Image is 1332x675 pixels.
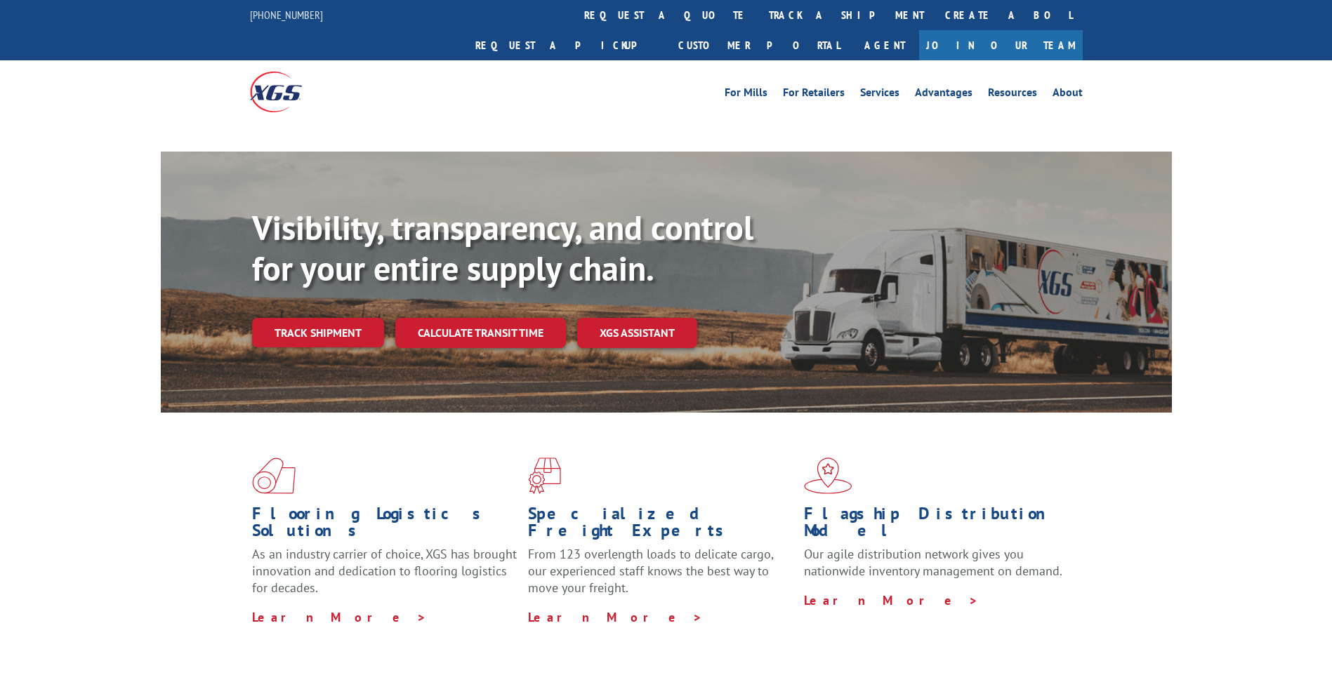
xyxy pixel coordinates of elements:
h1: Flooring Logistics Solutions [252,505,517,546]
a: Join Our Team [919,30,1083,60]
img: xgs-icon-total-supply-chain-intelligence-red [252,457,296,494]
a: Learn More > [252,609,427,625]
a: Resources [988,87,1037,102]
a: Advantages [915,87,972,102]
h1: Specialized Freight Experts [528,505,793,546]
a: Track shipment [252,318,384,347]
span: Our agile distribution network gives you nationwide inventory management on demand. [804,546,1062,579]
a: [PHONE_NUMBER] [250,8,323,22]
span: As an industry carrier of choice, XGS has brought innovation and dedication to flooring logistics... [252,546,517,596]
a: For Retailers [783,87,845,102]
h1: Flagship Distribution Model [804,505,1069,546]
b: Visibility, transparency, and control for your entire supply chain. [252,206,753,290]
a: Calculate transit time [395,318,566,348]
a: Learn More > [528,609,703,625]
a: For Mills [725,87,767,102]
img: xgs-icon-flagship-distribution-model-red [804,457,852,494]
img: xgs-icon-focused-on-flooring-red [528,457,561,494]
a: Agent [850,30,919,60]
a: Services [860,87,899,102]
a: XGS ASSISTANT [577,318,697,348]
a: Request a pickup [465,30,668,60]
a: About [1053,87,1083,102]
a: Learn More > [804,592,979,608]
p: From 123 overlength loads to delicate cargo, our experienced staff knows the best way to move you... [528,546,793,608]
a: Customer Portal [668,30,850,60]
